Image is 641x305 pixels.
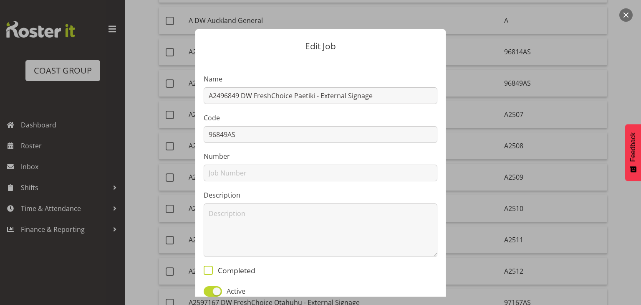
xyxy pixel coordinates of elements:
[204,74,437,84] label: Name
[204,42,437,51] p: Edit Job
[204,126,437,143] input: Job Code
[629,132,637,162] span: Feedback
[204,151,437,161] label: Number
[222,286,245,296] span: Active
[213,266,255,275] span: Completed
[204,190,437,200] label: Description
[204,165,437,181] input: Job Number
[204,87,437,104] input: Job Name
[204,113,437,123] label: Code
[625,124,641,181] button: Feedback - Show survey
